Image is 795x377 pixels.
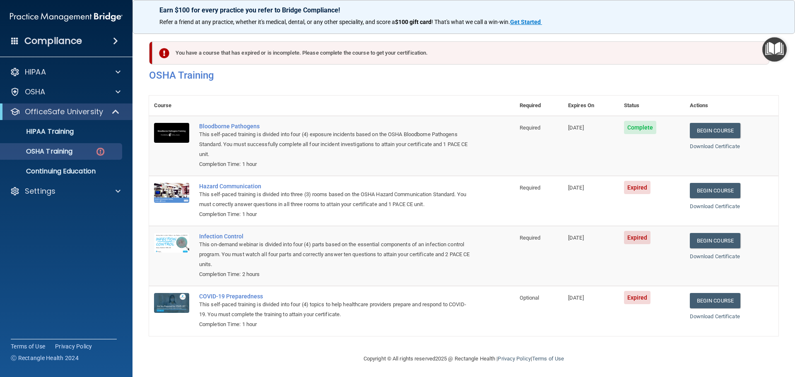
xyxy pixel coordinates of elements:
[10,107,120,117] a: OfficeSafe University
[395,19,431,25] strong: $100 gift card
[515,96,563,116] th: Required
[498,355,530,362] a: Privacy Policy
[159,6,571,14] p: Earn $100 for every practice you refer to Bridge Compliance!
[11,342,45,351] a: Terms of Use
[10,186,120,196] a: Settings
[25,67,46,77] p: HIPAA
[95,146,106,157] img: danger-circle.6113f641.png
[149,96,194,116] th: Course
[5,127,74,136] p: HIPAA Training
[149,70,778,81] h4: OSHA Training
[199,240,473,269] div: This on-demand webinar is divided into four (4) parts based on the essential components of an inf...
[624,231,651,244] span: Expired
[199,130,473,159] div: This self-paced training is divided into four (4) exposure incidents based on the OSHA Bloodborne...
[685,96,778,116] th: Actions
[690,143,740,149] a: Download Certificate
[199,209,473,219] div: Completion Time: 1 hour
[199,269,473,279] div: Completion Time: 2 hours
[25,107,103,117] p: OfficeSafe University
[690,293,740,308] a: Begin Course
[532,355,564,362] a: Terms of Use
[152,41,769,65] div: You have a course that has expired or is incomplete. Please complete the course to get your certi...
[690,253,740,259] a: Download Certificate
[313,346,615,372] div: Copyright © All rights reserved 2025 @ Rectangle Health | |
[199,319,473,329] div: Completion Time: 1 hour
[199,233,473,240] a: Infection Control
[520,185,541,191] span: Required
[510,19,541,25] strong: Get Started
[5,167,118,175] p: Continuing Education
[624,181,651,194] span: Expired
[24,35,82,47] h4: Compliance
[568,295,584,301] span: [DATE]
[55,342,92,351] a: Privacy Policy
[568,125,584,131] span: [DATE]
[520,125,541,131] span: Required
[624,291,651,304] span: Expired
[568,235,584,241] span: [DATE]
[762,37,787,62] button: Open Resource Center
[520,235,541,241] span: Required
[431,19,510,25] span: ! That's what we call a win-win.
[10,67,120,77] a: HIPAA
[510,19,542,25] a: Get Started
[520,295,540,301] span: Optional
[199,293,473,300] a: COVID-19 Preparedness
[199,190,473,209] div: This self-paced training is divided into three (3) rooms based on the OSHA Hazard Communication S...
[159,19,395,25] span: Refer a friend at any practice, whether it's medical, dental, or any other speciality, and score a
[690,203,740,209] a: Download Certificate
[199,123,473,130] a: Bloodborne Pathogens
[199,183,473,190] a: Hazard Communication
[10,87,120,97] a: OSHA
[690,123,740,138] a: Begin Course
[690,233,740,248] a: Begin Course
[690,183,740,198] a: Begin Course
[619,96,685,116] th: Status
[199,300,473,319] div: This self-paced training is divided into four (4) topics to help healthcare providers prepare and...
[159,48,169,58] img: exclamation-circle-solid-danger.72ef9ffc.png
[199,159,473,169] div: Completion Time: 1 hour
[563,96,619,116] th: Expires On
[690,313,740,319] a: Download Certificate
[5,147,72,156] p: OSHA Training
[10,9,123,25] img: PMB logo
[25,186,55,196] p: Settings
[25,87,46,97] p: OSHA
[624,121,657,134] span: Complete
[568,185,584,191] span: [DATE]
[11,354,79,362] span: Ⓒ Rectangle Health 2024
